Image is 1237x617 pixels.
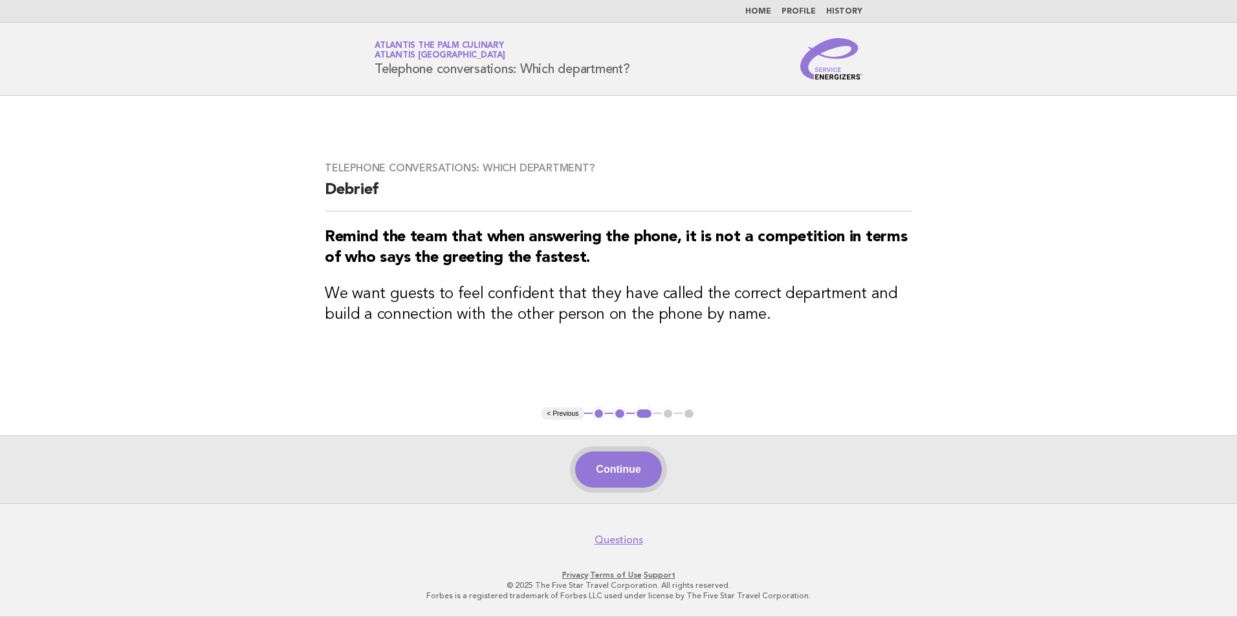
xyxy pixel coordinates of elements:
[782,8,816,16] a: Profile
[635,407,653,420] button: 3
[325,230,907,266] strong: Remind the team that when answering the phone, it is not a competition in terms of who says the g...
[223,580,1014,590] p: © 2025 The Five Star Travel Corporation. All rights reserved.
[745,8,771,16] a: Home
[325,284,912,325] h3: We want guests to feel confident that they have called the correct department and build a connect...
[562,570,588,579] a: Privacy
[644,570,675,579] a: Support
[325,162,912,175] h3: Telephone conversations: Which department?
[575,451,661,488] button: Continue
[613,407,626,420] button: 2
[223,590,1014,601] p: Forbes is a registered trademark of Forbes LLC used under license by The Five Star Travel Corpora...
[375,52,505,60] span: Atlantis [GEOGRAPHIC_DATA]
[595,534,643,547] a: Questions
[223,570,1014,580] p: · ·
[800,38,862,80] img: Service Energizers
[593,407,606,420] button: 1
[375,42,630,76] h1: Telephone conversations: Which department?
[590,570,642,579] a: Terms of Use
[375,41,505,60] a: Atlantis The Palm CulinaryAtlantis [GEOGRAPHIC_DATA]
[826,8,862,16] a: History
[325,180,912,211] h2: Debrief
[542,407,584,420] button: < Previous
